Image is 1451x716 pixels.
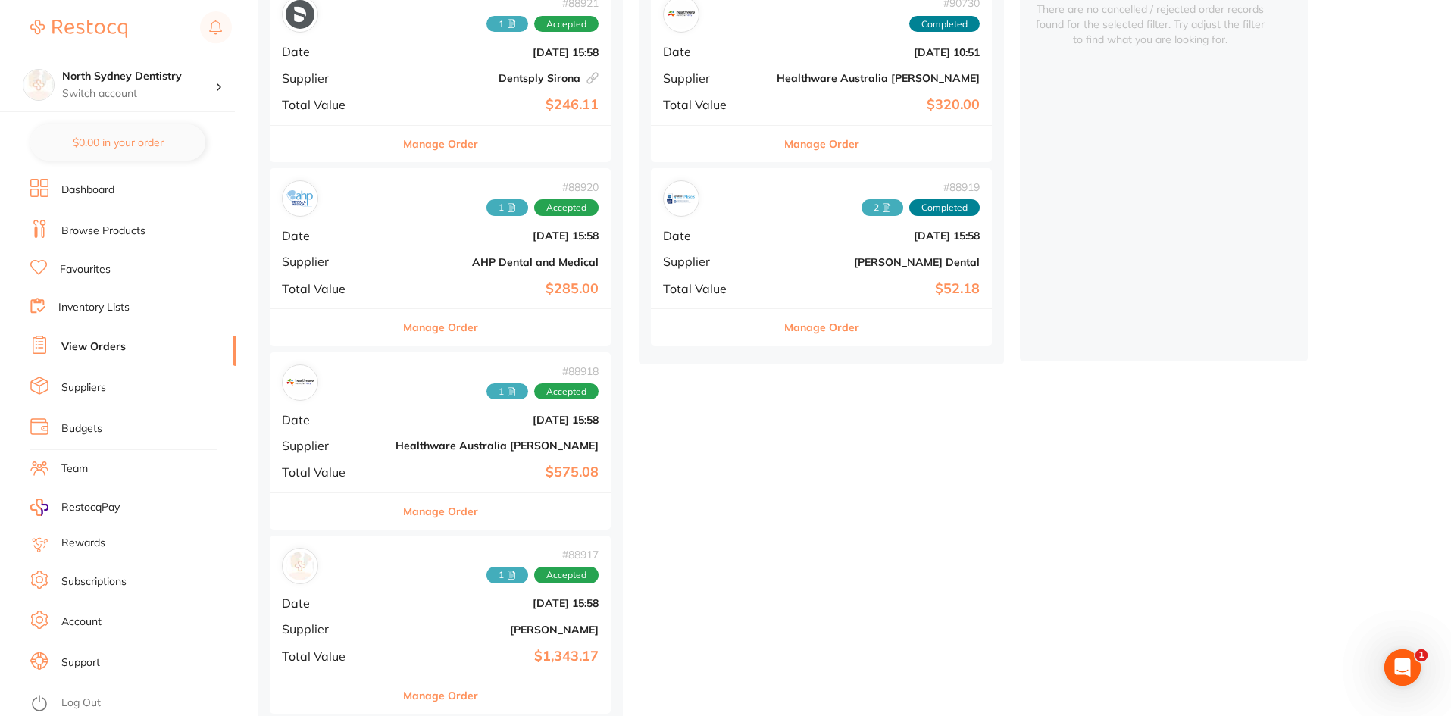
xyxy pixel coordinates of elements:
b: [DATE] 15:58 [396,597,599,609]
a: Log Out [61,696,101,711]
span: 1 [1415,649,1428,661]
b: $1,343.17 [396,649,599,664]
b: Dentsply Sirona [396,72,599,84]
span: Supplier [282,439,383,452]
b: [DATE] 15:58 [777,230,980,242]
span: Supplier [282,255,383,268]
div: Healthware Australia Ridley#889181 AcceptedDate[DATE] 15:58SupplierHealthware Australia [PERSON_N... [270,352,611,530]
img: Restocq Logo [30,20,127,38]
span: Total Value [663,98,765,111]
span: Completed [909,16,980,33]
span: Received [862,199,903,216]
span: Completed [909,199,980,216]
b: Healthware Australia [PERSON_NAME] [777,72,980,84]
iframe: Intercom live chat [1384,649,1421,686]
a: Support [61,655,100,671]
b: [DATE] 15:58 [396,414,599,426]
a: Subscriptions [61,574,127,589]
b: $285.00 [396,281,599,297]
a: View Orders [61,339,126,355]
a: Restocq Logo [30,11,127,46]
span: RestocqPay [61,500,120,515]
p: Switch account [62,86,215,102]
b: [DATE] 10:51 [777,46,980,58]
a: Account [61,614,102,630]
span: Total Value [282,98,383,111]
b: Healthware Australia [PERSON_NAME] [396,439,599,452]
img: RestocqPay [30,499,48,516]
span: Total Value [282,282,383,295]
span: # 88918 [486,365,599,377]
span: Received [486,16,528,33]
span: # 88919 [862,181,980,193]
span: Date [282,45,383,58]
span: Received [486,567,528,583]
button: Manage Order [403,493,478,530]
img: North Sydney Dentistry [23,70,54,100]
div: Henry Schein Halas#889171 AcceptedDate[DATE] 15:58Supplier[PERSON_NAME]Total Value$1,343.17Manage... [270,536,611,714]
a: Rewards [61,536,105,551]
button: $0.00 in your order [30,124,205,161]
span: Total Value [663,282,765,295]
button: Manage Order [403,126,478,162]
a: Browse Products [61,224,145,239]
span: Date [282,413,383,427]
span: Accepted [534,383,599,400]
span: Date [663,229,765,242]
button: Manage Order [403,309,478,345]
a: Budgets [61,421,102,436]
img: Healthware Australia Ridley [286,368,314,397]
span: Received [486,199,528,216]
a: RestocqPay [30,499,120,516]
img: Henry Schein Halas [286,552,314,580]
b: [DATE] 15:58 [396,46,599,58]
span: Total Value [282,465,383,479]
b: [DATE] 15:58 [396,230,599,242]
a: Suppliers [61,380,106,396]
h4: North Sydney Dentistry [62,69,215,84]
img: Erskine Dental [667,184,696,213]
a: Inventory Lists [58,300,130,315]
span: # 88920 [486,181,599,193]
b: [PERSON_NAME] Dental [777,256,980,268]
div: AHP Dental and Medical#889201 AcceptedDate[DATE] 15:58SupplierAHP Dental and MedicalTotal Value$2... [270,168,611,346]
span: Supplier [663,71,765,85]
b: [PERSON_NAME] [396,624,599,636]
b: $246.11 [396,97,599,113]
span: Accepted [534,567,599,583]
span: Accepted [534,16,599,33]
span: Accepted [534,199,599,216]
a: Favourites [60,262,111,277]
span: Total Value [282,649,383,663]
b: AHP Dental and Medical [396,256,599,268]
a: Dashboard [61,183,114,198]
b: $52.18 [777,281,980,297]
span: # 88917 [486,549,599,561]
span: Received [486,383,528,400]
img: AHP Dental and Medical [286,184,314,213]
b: $575.08 [396,464,599,480]
button: Manage Order [784,309,859,345]
span: Supplier [282,71,383,85]
span: Date [282,229,383,242]
b: $320.00 [777,97,980,113]
button: Log Out [30,692,231,716]
button: Manage Order [784,126,859,162]
span: Date [663,45,765,58]
button: Manage Order [403,677,478,714]
span: Supplier [282,622,383,636]
a: Team [61,461,88,477]
span: Supplier [663,255,765,268]
span: Date [282,596,383,610]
